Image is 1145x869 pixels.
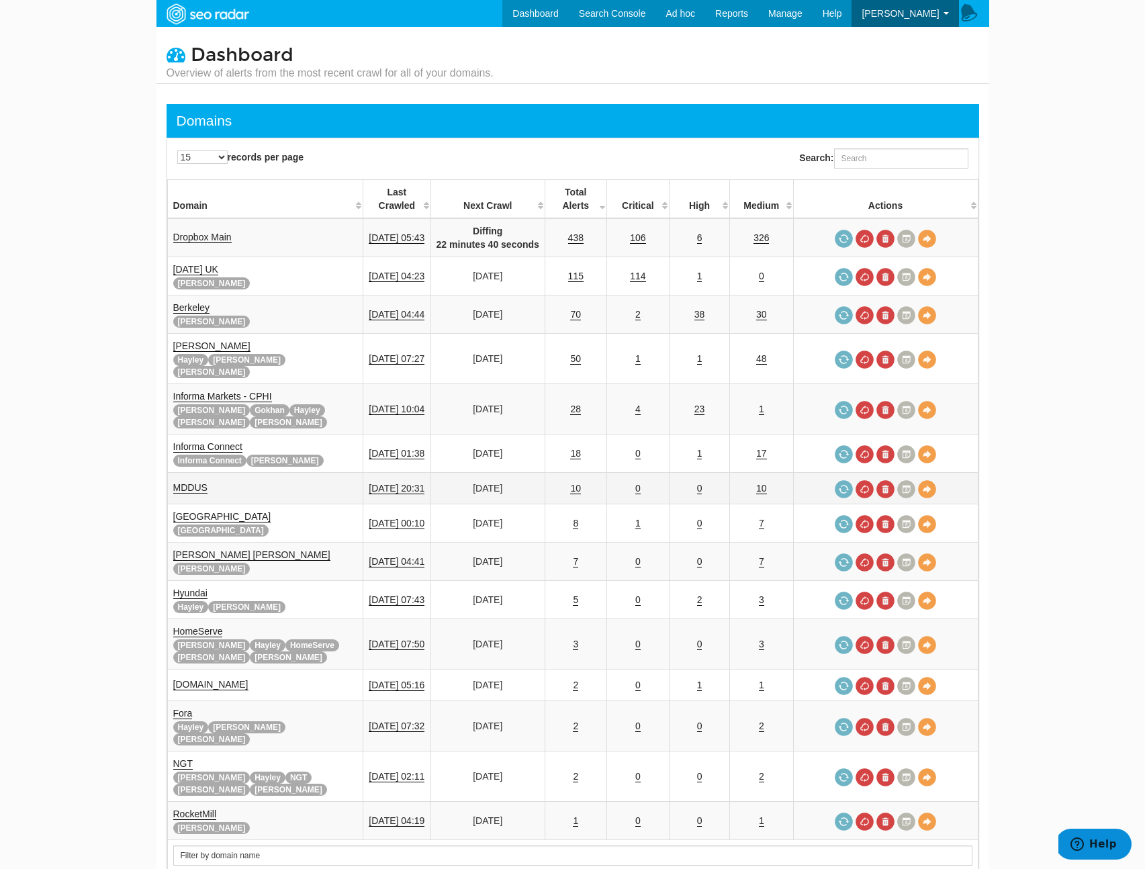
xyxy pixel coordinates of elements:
a: View Domain Overview [918,768,936,786]
a: 2 [573,771,578,782]
a: Delete most recent audit [876,636,895,654]
a: 10 [756,483,767,494]
a: 0 [635,639,641,650]
a: Request a crawl [835,230,853,248]
a: Delete most recent audit [876,718,895,736]
a: MDDUS [173,482,208,494]
a: 0 [697,483,702,494]
span: [PERSON_NAME] [173,404,250,416]
a: 10 [570,483,581,494]
a: 326 [753,232,769,244]
a: Crawl History [897,718,915,736]
span: Hayley [250,639,285,651]
a: [DATE] UK [173,264,218,275]
span: Ad hoc [666,8,695,19]
a: [GEOGRAPHIC_DATA] [173,511,271,522]
a: Delete most recent audit [876,592,895,610]
span: Reports [715,8,748,19]
td: [DATE] [430,581,545,619]
a: Cancel in-progress audit [856,592,874,610]
span: Informa Connect [173,455,246,467]
td: [DATE] [430,434,545,473]
a: [DATE] 10:04 [369,404,424,415]
a: 0 [697,815,702,827]
a: 18 [570,448,581,459]
span: Hayley [250,772,285,784]
a: 30 [756,309,767,320]
a: [DATE] 04:44 [369,309,424,320]
a: 3 [573,639,578,650]
a: [DATE] 04:19 [369,815,424,827]
a: 2 [573,721,578,732]
a: View Domain Overview [918,306,936,324]
span: Hayley [173,354,209,366]
a: Crawl History [897,768,915,786]
a: 7 [573,556,578,567]
a: Crawl History [897,553,915,571]
a: 1 [697,680,702,691]
a: NGT [173,758,193,770]
a: Delete most recent audit [876,553,895,571]
a: 106 [630,232,645,244]
a: View Domain Overview [918,445,936,463]
a: [DATE] 04:41 [369,556,424,567]
a: [PERSON_NAME] [173,340,250,352]
a: Cancel in-progress audit [856,306,874,324]
a: Request a crawl [835,351,853,369]
a: View Domain Overview [918,351,936,369]
a: 114 [630,271,645,282]
a: 5 [573,594,578,606]
a: 1 [573,815,578,827]
a: [DATE] 05:43 [369,232,424,244]
span: [PERSON_NAME] [246,455,324,467]
a: 438 [568,232,584,244]
a: 1 [697,353,702,365]
a: 0 [697,639,702,650]
span: Hayley [173,601,209,613]
a: Request a crawl [835,677,853,695]
a: Cancel in-progress audit [856,230,874,248]
td: [DATE] [430,384,545,434]
a: 0 [697,518,702,529]
td: [DATE] [430,334,545,384]
a: 48 [756,353,767,365]
a: Request a crawl [835,768,853,786]
a: Request a crawl [835,553,853,571]
a: Cancel in-progress audit [856,718,874,736]
a: 1 [759,680,764,691]
a: 38 [694,309,705,320]
a: Delete most recent audit [876,445,895,463]
a: 0 [635,556,641,567]
a: Crawl History [897,515,915,533]
a: 4 [635,404,641,415]
a: [DATE] 04:23 [369,271,424,282]
a: Delete most recent audit [876,230,895,248]
a: [PERSON_NAME] [PERSON_NAME] [173,549,330,561]
td: [DATE] [430,802,545,840]
a: Crawl History [897,230,915,248]
a: [DATE] 01:38 [369,448,424,459]
span: [PERSON_NAME] [173,416,250,428]
a: 0 [635,721,641,732]
a: 0 [635,680,641,691]
a: 0 [697,556,702,567]
td: [DATE] [430,295,545,334]
th: Actions: activate to sort column ascending [793,180,978,219]
a: Request a crawl [835,306,853,324]
span: Dashboard [191,44,293,66]
a: 0 [635,815,641,827]
a: 7 [759,556,764,567]
span: NGT [285,772,312,784]
a: 2 [759,721,764,732]
a: 28 [570,404,581,415]
th: Last Crawled: activate to sort column descending [363,180,430,219]
a: 7 [759,518,764,529]
a: Crawl History [897,813,915,831]
a: Request a crawl [835,636,853,654]
span: [PERSON_NAME] [250,784,327,796]
span: [PERSON_NAME] [173,563,250,575]
div: Domains [177,111,232,131]
a: Cancel in-progress audit [856,636,874,654]
a: Cancel in-progress audit [856,445,874,463]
